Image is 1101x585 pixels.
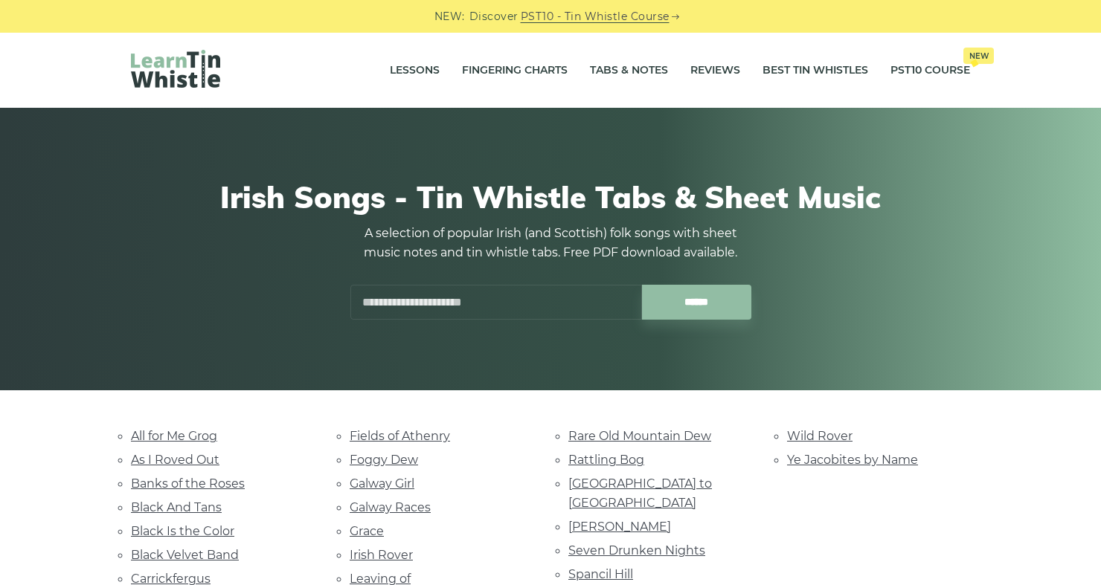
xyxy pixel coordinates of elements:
[350,476,414,491] a: Galway Girl
[568,543,705,557] a: Seven Drunken Nights
[890,52,970,89] a: PST10 CourseNew
[350,524,384,538] a: Grace
[350,429,450,443] a: Fields of Athenry
[568,453,644,467] a: Rattling Bog
[568,429,711,443] a: Rare Old Mountain Dew
[350,500,431,514] a: Galway Races
[963,48,994,64] span: New
[568,476,712,510] a: [GEOGRAPHIC_DATA] to [GEOGRAPHIC_DATA]
[131,453,219,467] a: As I Roved Out
[787,453,918,467] a: Ye Jacobites by Name
[131,548,239,562] a: Black Velvet Band
[690,52,740,89] a: Reviews
[131,524,234,538] a: Black Is the Color
[763,52,868,89] a: Best Tin Whistles
[390,52,440,89] a: Lessons
[131,429,217,443] a: All for Me Grog
[568,520,671,534] a: [PERSON_NAME]
[350,453,418,467] a: Foggy Dew
[131,476,245,491] a: Banks of the Roses
[350,548,413,562] a: Irish Rover
[131,50,220,88] img: LearnTinWhistle.com
[131,179,970,215] h1: Irish Songs - Tin Whistle Tabs & Sheet Music
[131,500,222,514] a: Black And Tans
[787,429,853,443] a: Wild Rover
[590,52,668,89] a: Tabs & Notes
[568,567,633,581] a: Spancil Hill
[462,52,568,89] a: Fingering Charts
[350,224,751,262] p: A selection of popular Irish (and Scottish) folk songs with sheet music notes and tin whistle tab...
